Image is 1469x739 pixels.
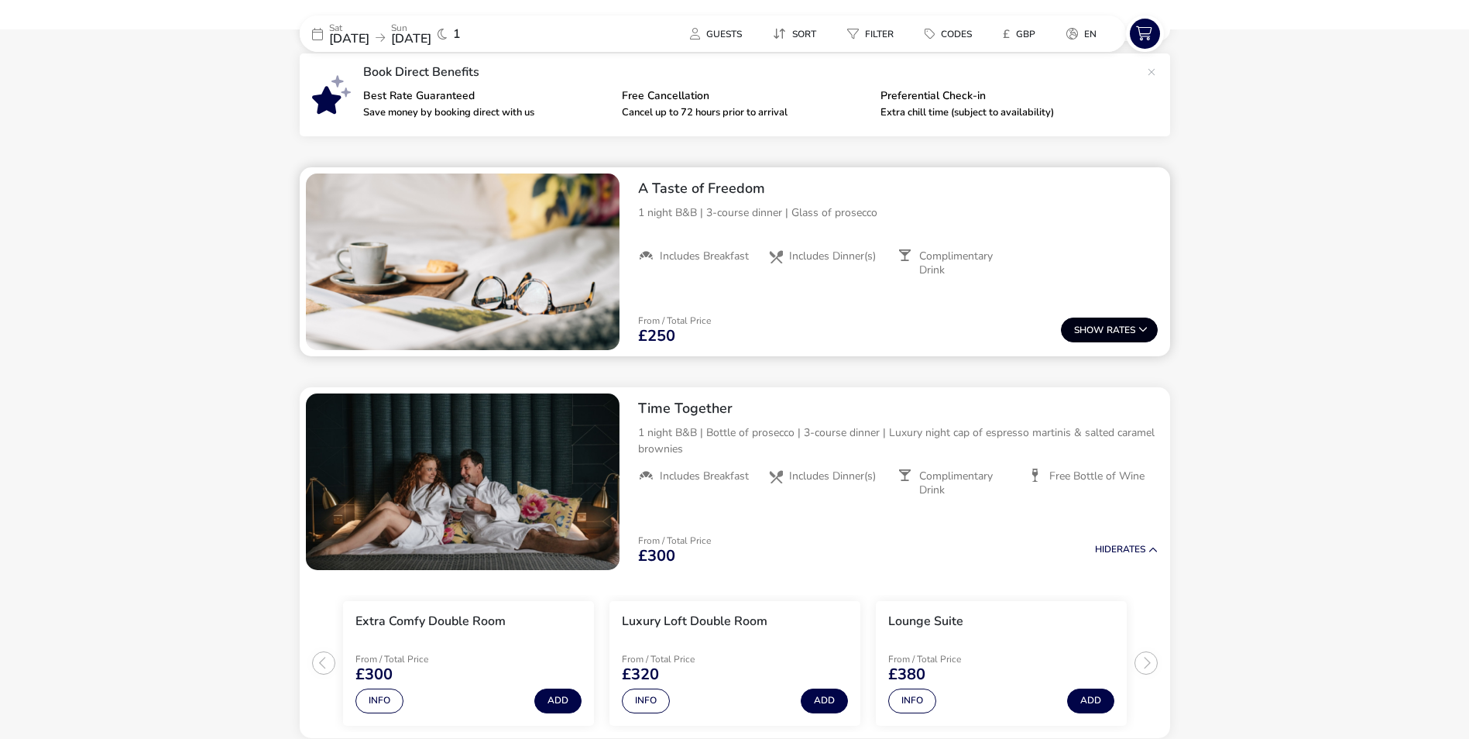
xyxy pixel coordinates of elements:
[1095,545,1158,555] button: HideRates
[789,469,876,483] span: Includes Dinner(s)
[363,108,609,118] p: Save money by booking direct with us
[660,249,749,263] span: Includes Breakfast
[1054,22,1109,45] button: en
[626,387,1170,510] div: Time Together1 night B&B | Bottle of prosecco | 3-course dinner | Luxury night cap of espresso ma...
[1095,543,1117,555] span: Hide
[622,108,868,118] p: Cancel up to 72 hours prior to arrival
[355,667,393,682] span: £300
[534,689,582,713] button: Add
[789,249,876,263] span: Includes Dinner(s)
[888,655,998,664] p: From / Total Price
[391,23,431,33] p: Sun
[835,22,912,45] naf-pibe-menu-bar-item: Filter
[622,614,767,630] h3: Luxury Loft Double Room
[638,536,711,545] p: From / Total Price
[888,667,925,682] span: £380
[792,28,816,40] span: Sort
[355,689,403,713] button: Info
[835,22,906,45] button: Filter
[888,689,936,713] button: Info
[355,614,506,630] h3: Extra Comfy Double Room
[306,394,620,570] swiper-slide: 1 / 1
[1061,318,1158,342] button: ShowRates
[880,108,1127,118] p: Extra chill time (subject to availability)
[888,614,963,630] h3: Lounge Suite
[638,205,1158,221] p: 1 night B&B | 3-course dinner | Glass of prosecco
[453,28,461,40] span: 1
[678,22,760,45] naf-pibe-menu-bar-item: Guests
[638,400,1158,418] h2: Time Together
[638,316,711,325] p: From / Total Price
[335,595,602,732] swiper-slide: 1 / 3
[602,595,868,732] swiper-slide: 2 / 3
[990,22,1048,45] button: £GBP
[868,595,1134,732] swiper-slide: 3 / 3
[1016,28,1035,40] span: GBP
[880,91,1127,101] p: Preferential Check-in
[919,469,1015,497] span: Complimentary Drink
[1054,22,1115,45] naf-pibe-menu-bar-item: en
[678,22,754,45] button: Guests
[1049,469,1145,483] span: Free Bottle of Wine
[1003,26,1010,42] i: £
[760,22,829,45] button: Sort
[638,548,675,564] span: £300
[306,174,620,350] swiper-slide: 1 / 1
[622,91,868,101] p: Free Cancellation
[622,689,670,713] button: Info
[638,328,675,344] span: £250
[912,22,990,45] naf-pibe-menu-bar-item: Codes
[638,180,1158,198] h2: A Taste of Freedom
[363,66,1139,78] p: Book Direct Benefits
[1084,28,1097,40] span: en
[1067,689,1114,713] button: Add
[300,15,532,52] div: Sat[DATE]Sun[DATE]1
[941,28,972,40] span: Codes
[912,22,984,45] button: Codes
[706,28,742,40] span: Guests
[329,30,369,47] span: [DATE]
[622,667,659,682] span: £320
[355,655,465,664] p: From / Total Price
[801,689,848,713] button: Add
[329,23,369,33] p: Sat
[363,91,609,101] p: Best Rate Guaranteed
[626,167,1170,290] div: A Taste of Freedom1 night B&B | 3-course dinner | Glass of proseccoIncludes BreakfastIncludes Din...
[760,22,835,45] naf-pibe-menu-bar-item: Sort
[919,249,1015,277] span: Complimentary Drink
[391,30,431,47] span: [DATE]
[660,469,749,483] span: Includes Breakfast
[990,22,1054,45] naf-pibe-menu-bar-item: £GBP
[622,655,732,664] p: From / Total Price
[865,28,894,40] span: Filter
[1074,325,1107,335] span: Show
[638,424,1158,457] p: 1 night B&B | Bottle of prosecco | 3-course dinner | Luxury night cap of espresso martinis & salt...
